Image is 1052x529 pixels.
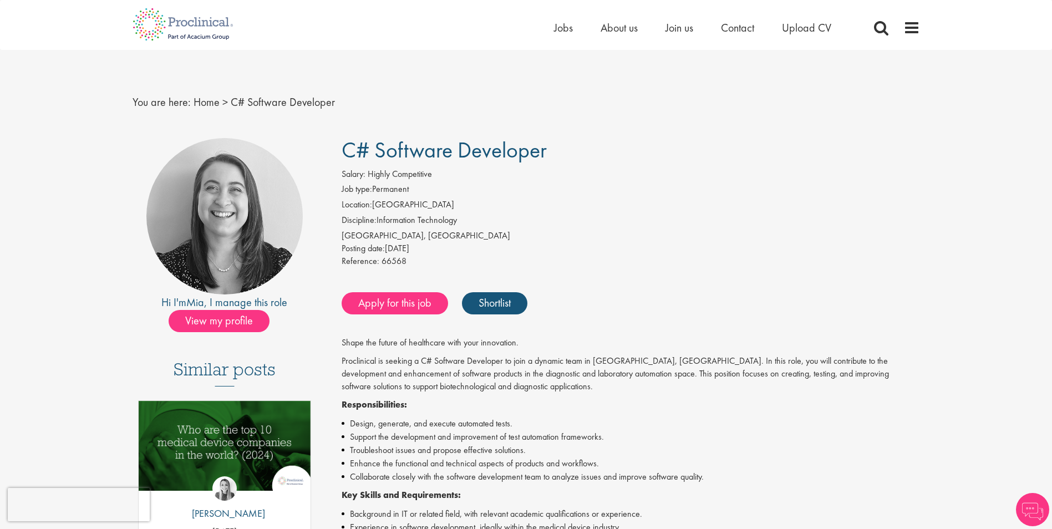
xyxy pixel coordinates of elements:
[342,136,547,164] span: C# Software Developer
[342,355,920,393] p: Proclinical is seeking a C# Software Developer to join a dynamic team in [GEOGRAPHIC_DATA], [GEOG...
[782,21,831,35] a: Upload CV
[194,95,220,109] a: breadcrumb link
[342,168,365,181] label: Salary:
[554,21,573,35] a: Jobs
[342,199,920,214] li: [GEOGRAPHIC_DATA]
[721,21,754,35] a: Contact
[342,489,461,501] strong: Key Skills and Requirements:
[342,242,920,255] div: [DATE]
[342,199,372,211] label: Location:
[146,138,303,294] img: imeage of recruiter Mia Kellerman
[342,444,920,457] li: Troubleshoot issues and propose effective solutions.
[342,507,920,521] li: Background in IT or related field, with relevant academic qualifications or experience.
[342,470,920,484] li: Collaborate closely with the software development team to analyze issues and improve software qua...
[1016,493,1049,526] img: Chatbot
[342,337,920,349] p: Shape the future of healthcare with your innovation.
[342,255,379,268] label: Reference:
[139,401,311,499] a: Link to a post
[184,476,265,526] a: Hannah Burke [PERSON_NAME]
[174,360,276,386] h3: Similar posts
[342,417,920,430] li: Design, generate, and execute automated tests.
[139,401,311,490] img: Top 10 Medical Device Companies 2024
[169,310,270,332] span: View my profile
[342,399,407,410] strong: Responsibilities:
[342,214,920,230] li: Information Technology
[342,183,920,199] li: Permanent
[186,295,204,309] a: Mia
[8,488,150,521] iframe: reCAPTCHA
[342,230,920,242] div: [GEOGRAPHIC_DATA], [GEOGRAPHIC_DATA]
[133,95,191,109] span: You are here:
[368,168,432,180] span: Highly Competitive
[222,95,228,109] span: >
[342,242,385,254] span: Posting date:
[382,255,406,267] span: 66568
[231,95,335,109] span: C# Software Developer
[342,457,920,470] li: Enhance the functional and technical aspects of products and workflows.
[601,21,638,35] a: About us
[133,294,317,311] div: Hi I'm , I manage this role
[342,183,372,196] label: Job type:
[184,506,265,521] p: [PERSON_NAME]
[169,312,281,327] a: View my profile
[342,292,448,314] a: Apply for this job
[462,292,527,314] a: Shortlist
[212,476,237,501] img: Hannah Burke
[342,430,920,444] li: Support the development and improvement of test automation frameworks.
[665,21,693,35] a: Join us
[342,214,377,227] label: Discipline:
